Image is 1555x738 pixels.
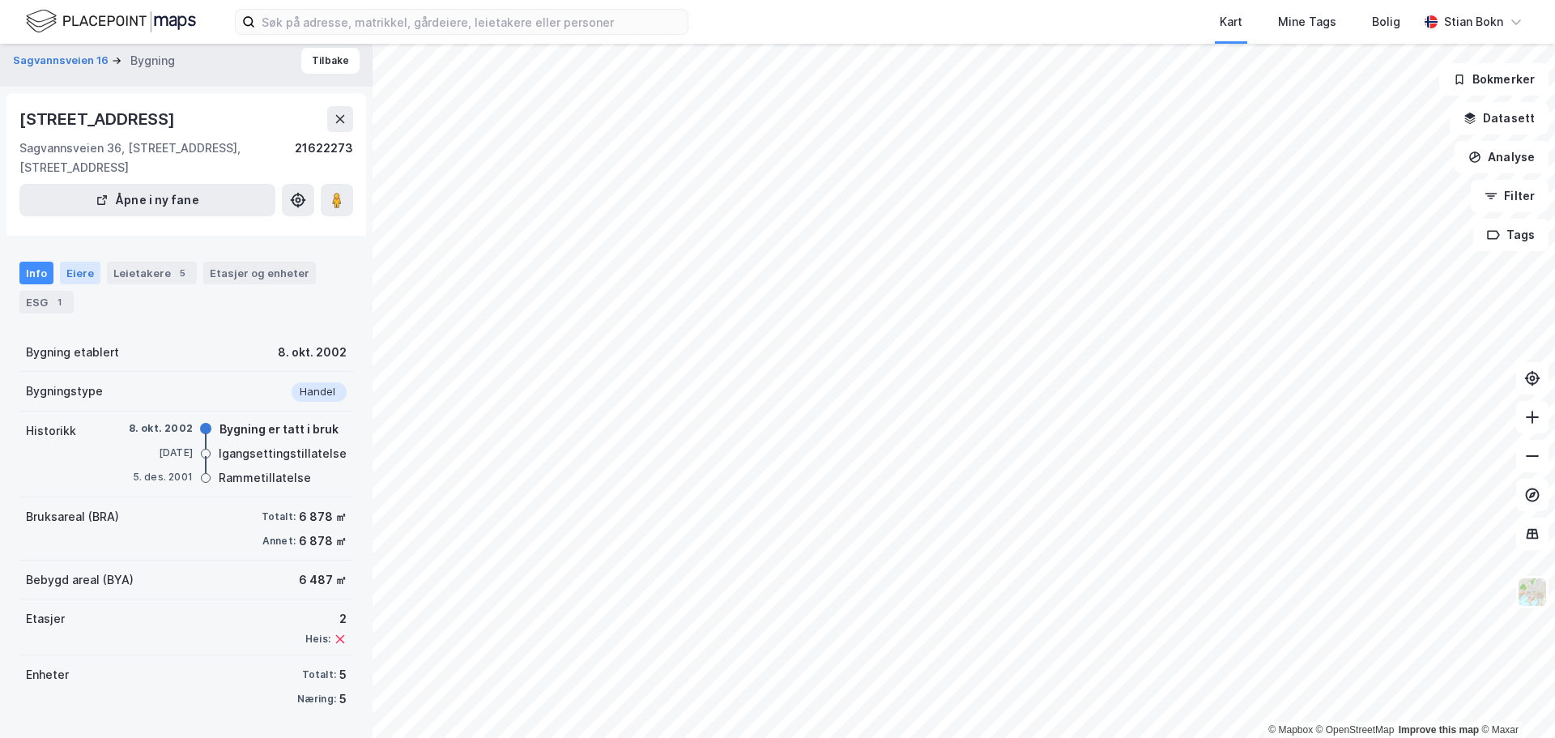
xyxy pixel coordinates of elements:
button: Tags [1473,219,1549,251]
button: Åpne i ny fane [19,184,275,216]
a: Improve this map [1399,724,1479,736]
div: Stian Bokn [1444,12,1503,32]
div: Kart [1220,12,1242,32]
div: Leietakere [107,262,197,284]
div: Kontrollprogram for chat [1474,660,1555,738]
div: Sagvannsveien 36, [STREET_ADDRESS], [STREET_ADDRESS] [19,139,295,177]
div: Bygning er tatt i bruk [219,420,339,439]
div: Bolig [1372,12,1400,32]
div: 21622273 [295,139,353,177]
div: Enheter [26,665,69,685]
a: Mapbox [1268,724,1313,736]
div: Annet: [262,535,296,548]
div: Etasjer og enheter [210,266,309,280]
div: 5 [174,265,190,281]
img: logo.f888ab2527a4732fd821a326f86c7f29.svg [26,7,196,36]
iframe: Chat Widget [1474,660,1555,738]
div: 6 487 ㎡ [299,570,347,590]
div: 8. okt. 2002 [278,343,347,362]
div: Næring: [297,693,336,706]
div: ESG [19,291,74,314]
button: Sagvannsveien 16 [13,53,112,69]
div: Totalt: [262,510,296,523]
div: 1 [51,294,67,310]
div: Bebygd areal (BYA) [26,570,134,590]
div: Totalt: [302,668,336,681]
div: Igangsettingstillatelse [219,444,347,463]
a: OpenStreetMap [1316,724,1395,736]
div: [STREET_ADDRESS] [19,106,178,132]
div: Eiere [60,262,100,284]
button: Filter [1471,180,1549,212]
div: Historikk [26,421,76,441]
div: Bygning etablert [26,343,119,362]
div: Heis: [305,633,330,646]
div: Bruksareal (BRA) [26,507,119,527]
div: Etasjer [26,609,65,629]
div: 5 [339,665,347,685]
div: Rammetillatelse [219,468,311,488]
img: Z [1517,577,1548,608]
div: [DATE] [128,446,193,460]
div: 8. okt. 2002 [128,421,193,436]
div: 6 878 ㎡ [299,531,347,551]
div: Mine Tags [1278,12,1336,32]
button: Bokmerker [1439,63,1549,96]
div: Bygning [130,51,175,70]
button: Tilbake [301,48,360,74]
button: Datasett [1450,102,1549,134]
input: Søk på adresse, matrikkel, gårdeiere, leietakere eller personer [255,10,688,34]
div: 5. des. 2001 [128,470,193,484]
div: Bygningstype [26,382,103,401]
button: Analyse [1455,141,1549,173]
div: 5 [339,689,347,709]
div: Info [19,262,53,284]
div: 6 878 ㎡ [299,507,347,527]
div: 2 [305,609,347,629]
